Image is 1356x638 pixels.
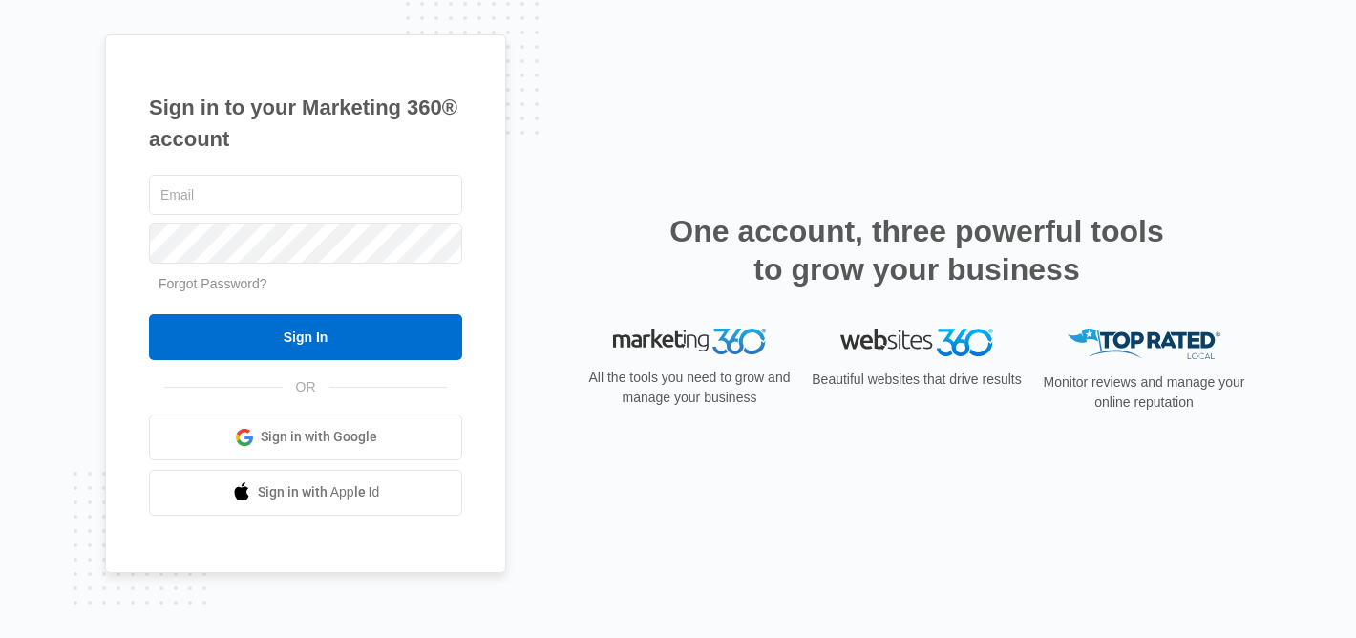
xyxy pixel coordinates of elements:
img: Marketing 360 [613,329,766,355]
img: Websites 360 [840,329,993,356]
span: Sign in with Apple Id [258,482,380,502]
h2: One account, three powerful tools to grow your business [664,212,1170,288]
span: OR [283,377,329,397]
input: Email [149,175,462,215]
h1: Sign in to your Marketing 360® account [149,92,462,155]
input: Sign In [149,314,462,360]
a: Sign in with Apple Id [149,470,462,516]
img: Top Rated Local [1068,329,1220,360]
span: Sign in with Google [261,427,377,447]
p: All the tools you need to grow and manage your business [583,368,796,408]
p: Beautiful websites that drive results [810,370,1024,390]
p: Monitor reviews and manage your online reputation [1037,372,1251,413]
a: Forgot Password? [159,276,267,291]
a: Sign in with Google [149,415,462,460]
